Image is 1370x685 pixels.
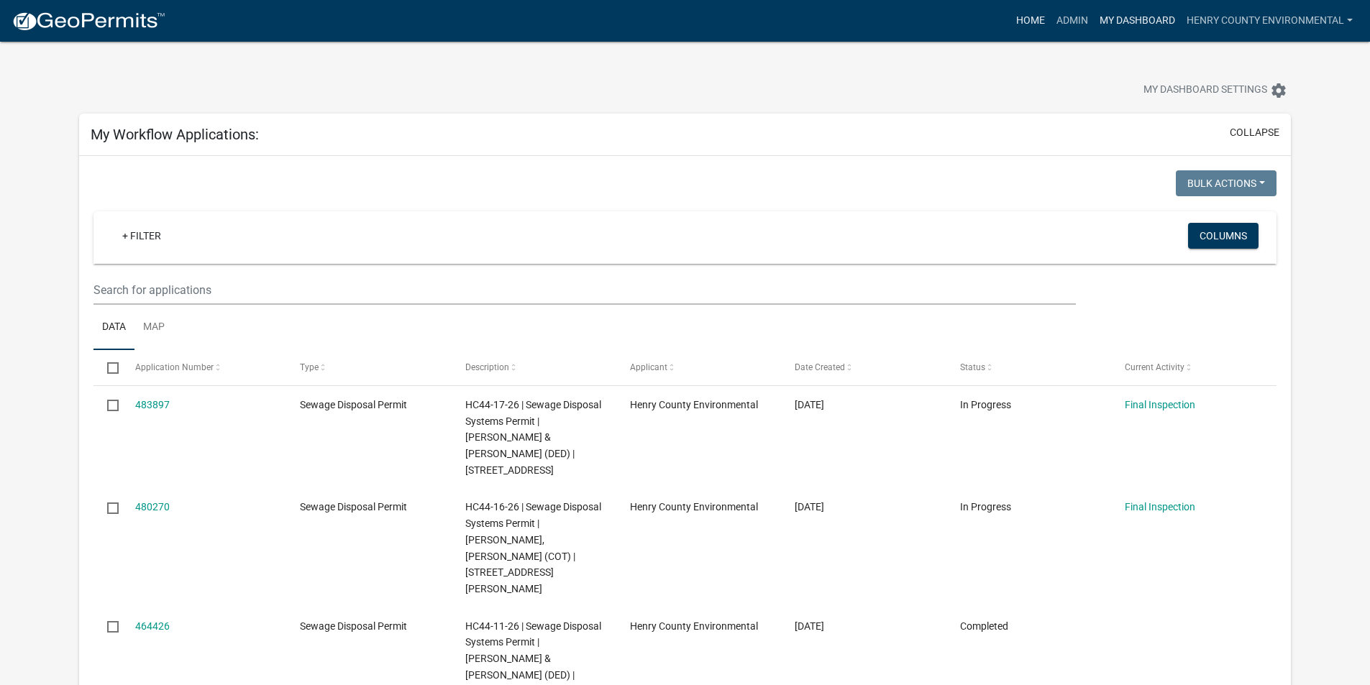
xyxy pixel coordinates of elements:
datatable-header-cell: Status [946,350,1111,385]
span: Henry County Environmental [630,620,758,632]
a: Final Inspection [1125,501,1195,512]
span: Status [960,362,985,372]
i: settings [1270,82,1287,99]
span: Completed [960,620,1008,632]
button: Columns [1188,223,1259,249]
span: Description [465,362,509,372]
span: Sewage Disposal Permit [300,399,407,410]
a: Map [134,305,173,351]
span: Date Created [795,362,845,372]
a: Admin [1051,7,1094,35]
span: Applicant [630,362,667,372]
button: My Dashboard Settingssettings [1132,76,1299,104]
a: My Dashboard [1094,7,1181,35]
span: Sewage Disposal Permit [300,501,407,512]
datatable-header-cell: Description [451,350,616,385]
a: Data [93,305,134,351]
a: Henry County Environmental [1181,7,1358,35]
span: In Progress [960,399,1011,410]
a: + Filter [111,223,173,249]
span: Current Activity [1125,362,1184,372]
a: Final Inspection [1125,399,1195,410]
span: 08/15/2025 [795,620,824,632]
datatable-header-cell: Date Created [781,350,946,385]
datatable-header-cell: Application Number [122,350,286,385]
span: Henry County Environmental [630,399,758,410]
span: HC44-17-26 | Sewage Disposal Systems Permit | Curtis, Kody & Rebecca L (DED) | 2941 LEXINGTON AVE [465,399,601,476]
a: 464426 [135,620,170,632]
input: Search for applications [93,275,1075,305]
datatable-header-cell: Applicant [616,350,781,385]
a: 480270 [135,501,170,512]
a: Home [1010,7,1051,35]
datatable-header-cell: Select [93,350,121,385]
span: HC44-16-26 | Sewage Disposal Systems Permit | Reif, Ruth Beckman (COT) | 2799 HENRY/DES M AVE [465,501,601,594]
span: Henry County Environmental [630,501,758,512]
span: In Progress [960,501,1011,512]
button: Bulk Actions [1176,170,1277,196]
datatable-header-cell: Type [286,350,451,385]
span: Application Number [135,362,214,372]
span: Sewage Disposal Permit [300,620,407,632]
h5: My Workflow Applications: [91,126,259,143]
button: collapse [1230,125,1279,140]
span: Type [300,362,319,372]
datatable-header-cell: Current Activity [1111,350,1276,385]
a: 483897 [135,399,170,410]
span: 09/25/2025 [795,399,824,410]
span: My Dashboard Settings [1143,82,1267,99]
span: 09/18/2025 [795,501,824,512]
